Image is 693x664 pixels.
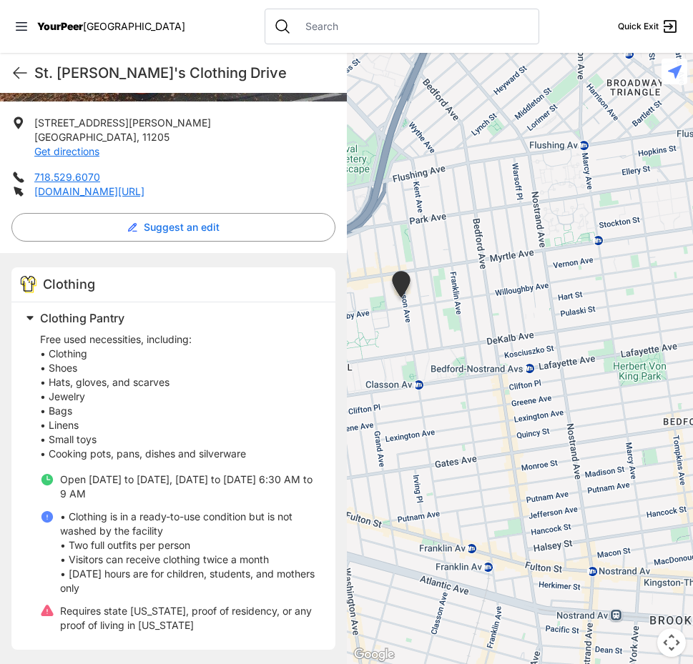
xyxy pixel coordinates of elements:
span: YourPeer [37,20,83,32]
span: Clothing [43,277,95,292]
span: , [137,131,139,143]
span: Open [DATE] to [DATE], [DATE] to [DATE] 6:30 AM to 9 AM [60,473,313,500]
a: Get directions [34,145,99,157]
span: Clothing Pantry [40,311,124,325]
a: Quick Exit [618,18,679,35]
a: 718.529.6070 [34,171,100,183]
button: Map camera controls [657,628,686,657]
input: Search [297,19,530,34]
span: 11205 [142,131,169,143]
h1: St. [PERSON_NAME]'s Clothing Drive [34,63,335,83]
span: Quick Exit [618,21,659,32]
a: Open this area in Google Maps (opens a new window) [350,645,398,664]
p: Free used necessities, including: • Clothing • Shoes • Hats, gloves, and scarves • Jewelry • Bags... [40,332,318,461]
img: Google [350,645,398,664]
p: • Clothing is in a ready-to-use condition but is not washed by the facility • Two full outfits pe... [60,510,318,595]
button: Suggest an edit [11,213,335,242]
a: YourPeer[GEOGRAPHIC_DATA] [37,22,185,31]
span: Suggest an edit [144,220,220,234]
span: [STREET_ADDRESS][PERSON_NAME] [34,117,211,129]
span: [GEOGRAPHIC_DATA] [34,131,137,143]
span: [GEOGRAPHIC_DATA] [83,20,185,32]
p: Requires state [US_STATE], proof of residency, or any proof of living in [US_STATE] [60,604,318,633]
a: [DOMAIN_NAME][URL] [34,185,144,197]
